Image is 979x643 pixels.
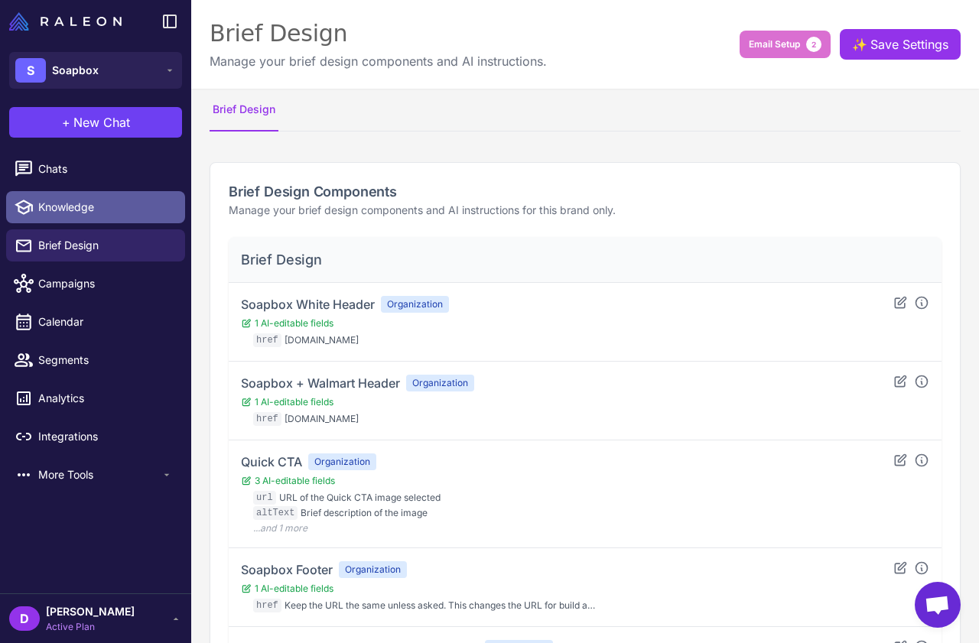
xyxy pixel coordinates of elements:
[279,491,441,505] span: URL of the Quick CTA image selected
[852,35,864,47] span: ✨
[241,249,322,270] h3: Brief Design
[241,317,449,330] span: 1 AI-editable fields
[73,113,130,132] span: New Chat
[9,107,182,138] button: +New Chat
[229,181,942,202] h2: Brief Design Components
[253,599,281,612] span: href
[6,382,185,414] a: Analytics
[914,374,929,389] button: Debug component
[9,12,128,31] a: Raleon Logo
[308,453,376,470] span: Organization
[210,89,278,132] button: Brief Design
[9,52,182,89] button: SSoapbox
[914,295,929,310] button: Debug component
[301,506,428,520] span: Brief description of the image
[6,421,185,453] a: Integrations
[38,466,161,483] span: More Tools
[6,153,185,185] a: Chats
[253,521,441,535] div: ...and 1 more
[840,29,961,60] button: ✨Save Settings
[241,453,302,471] h4: Quick CTA
[38,161,173,177] span: Chats
[241,295,375,313] h4: Soapbox White Header
[9,12,122,31] img: Raleon Logo
[38,428,173,445] span: Integrations
[285,333,359,347] span: [DOMAIN_NAME]
[749,37,800,51] span: Email Setup
[253,506,298,520] span: altText
[62,113,70,132] span: +
[381,296,449,313] span: Organization
[38,352,173,369] span: Segments
[893,560,908,576] button: Edit component
[46,620,135,634] span: Active Plan
[339,561,407,578] span: Organization
[38,237,173,254] span: Brief Design
[241,374,400,392] h4: Soapbox + Walmart Header
[253,333,281,347] span: href
[285,599,596,612] span: Keep the URL the same unless asked. This changes the URL for build a bundle.
[241,395,474,409] span: 1 AI-editable fields
[893,374,908,389] button: Edit component
[893,453,908,468] button: Edit component
[285,412,359,426] span: [DOMAIN_NAME]
[806,37,821,52] span: 2
[914,560,929,576] button: Debug component
[893,295,908,310] button: Edit component
[6,268,185,300] a: Campaigns
[406,375,474,391] span: Organization
[38,199,173,216] span: Knowledge
[914,453,929,468] button: Debug component
[6,229,185,261] a: Brief Design
[6,306,185,338] a: Calendar
[52,62,99,79] span: Soapbox
[229,202,942,219] p: Manage your brief design components and AI instructions for this brand only.
[210,52,547,70] p: Manage your brief design components and AI instructions.
[253,491,276,505] span: url
[38,275,173,292] span: Campaigns
[241,560,333,579] h4: Soapbox Footer
[241,474,441,488] span: 3 AI-editable fields
[740,31,831,58] button: Email Setup2
[6,191,185,223] a: Knowledge
[210,18,547,49] div: Brief Design
[15,58,46,83] div: S
[915,582,961,628] div: Open chat
[6,344,185,376] a: Segments
[241,582,596,596] span: 1 AI-editable fields
[38,313,173,330] span: Calendar
[38,390,173,407] span: Analytics
[46,603,135,620] span: [PERSON_NAME]
[9,606,40,631] div: D
[253,412,281,426] span: href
